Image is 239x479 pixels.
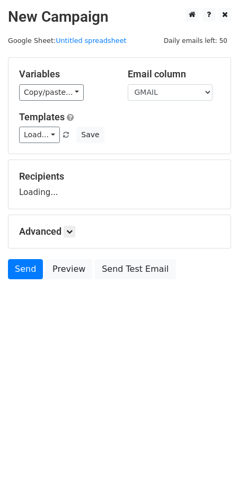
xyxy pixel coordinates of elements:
a: Templates [19,111,65,122]
a: Untitled spreadsheet [56,37,126,45]
h5: Variables [19,68,112,80]
a: Load... [19,127,60,143]
span: Daily emails left: 50 [160,35,231,47]
h5: Email column [128,68,220,80]
a: Send Test Email [95,259,175,279]
a: Preview [46,259,92,279]
small: Google Sheet: [8,37,127,45]
button: Save [76,127,104,143]
div: Loading... [19,171,220,198]
h5: Advanced [19,226,220,237]
a: Send [8,259,43,279]
a: Daily emails left: 50 [160,37,231,45]
a: Copy/paste... [19,84,84,101]
h2: New Campaign [8,8,231,26]
h5: Recipients [19,171,220,182]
